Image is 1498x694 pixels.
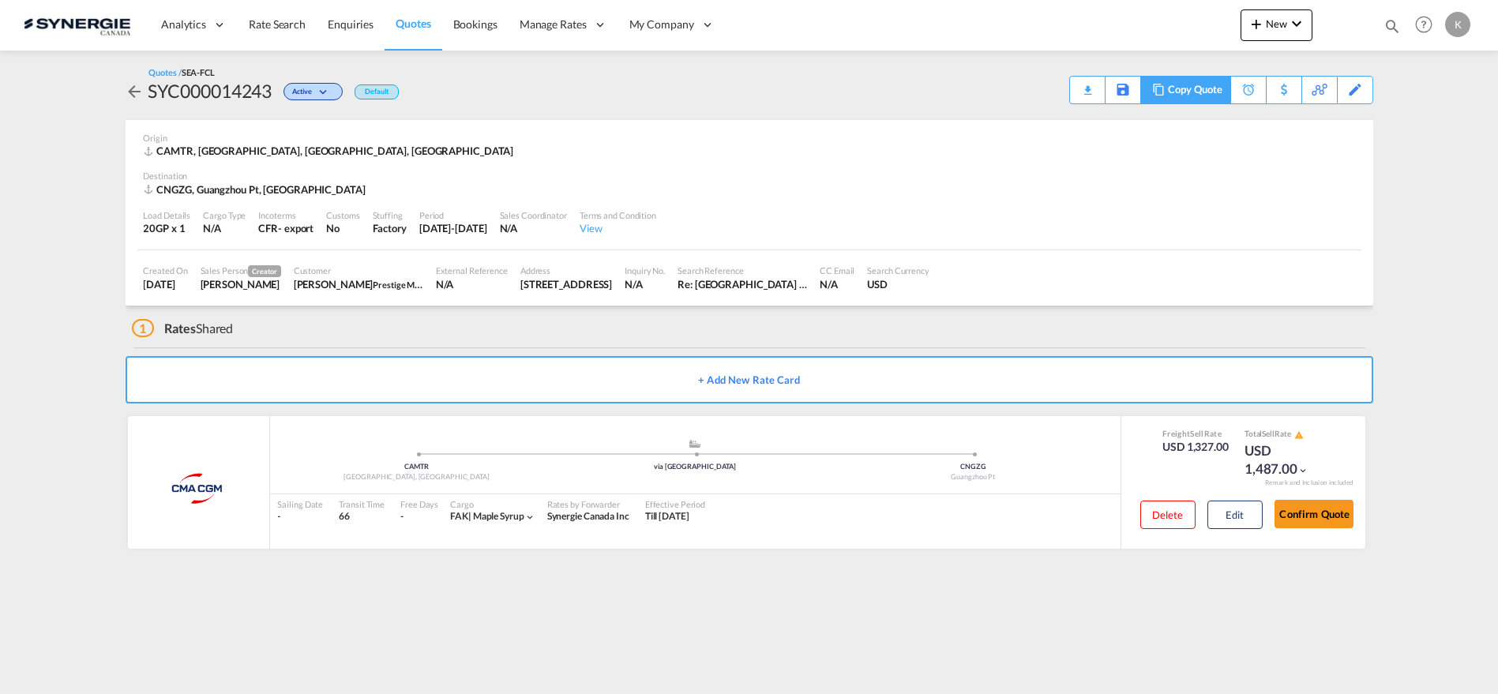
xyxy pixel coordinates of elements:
[326,221,359,235] div: No
[126,78,148,103] div: icon-arrow-left
[278,472,556,482] div: [GEOGRAPHIC_DATA], [GEOGRAPHIC_DATA]
[1410,11,1445,39] div: Help
[149,66,216,78] div: Quotes /SEA-FCL
[547,510,629,523] div: Synergie Canada Inc
[292,87,315,102] span: Active
[126,82,145,101] md-icon: icon-arrow-left
[144,209,191,221] div: Load Details
[834,472,1112,482] div: Guangzhou Pt
[249,17,306,31] span: Rate Search
[126,356,1373,403] button: + Add New Rate Card
[685,440,704,448] md-icon: assets/icons/custom/ship-fill.svg
[144,277,188,291] div: 21 Aug 2025
[1275,500,1353,528] button: Confirm Quote
[556,462,834,472] div: via [GEOGRAPHIC_DATA]
[1445,12,1470,37] div: K
[867,277,929,291] div: USD
[436,277,508,291] div: N/A
[144,144,518,158] div: CAMTR, Montreal, QC, Americas
[201,277,281,291] div: Karen Mercier
[373,221,407,235] div: Factory Stuffing
[248,265,280,277] span: Creator
[373,278,431,291] span: Prestige Maple
[520,17,587,32] span: Manage Rates
[500,209,567,221] div: Sales Coordinator
[524,512,535,523] md-icon: icon-chevron-down
[144,132,1355,144] div: Origin
[182,67,215,77] span: SEA-FCL
[294,264,423,276] div: Customer
[867,264,929,276] div: Search Currency
[272,78,347,103] div: Change Status Here
[132,320,234,337] div: Shared
[1247,17,1306,30] span: New
[161,17,206,32] span: Analytics
[24,7,130,43] img: 1f56c880d42311ef80fc7dca854c8e59.png
[1293,429,1304,441] button: icon-alert
[144,170,1355,182] div: Destination
[1262,429,1275,438] span: Sell
[1247,14,1266,33] md-icon: icon-plus 400-fg
[278,462,556,472] div: CAMTR
[468,510,471,522] span: |
[278,498,324,510] div: Sailing Date
[355,84,398,99] div: Default
[258,209,313,221] div: Incoterms
[1383,17,1401,35] md-icon: icon-magnify
[278,510,324,523] div: -
[326,209,359,221] div: Customs
[645,510,689,522] span: Till [DATE]
[201,264,281,277] div: Sales Person
[1245,428,1323,441] div: Total Rate
[132,319,155,337] span: 1
[520,277,612,291] div: 296 rue Principale, St-Eusebe, QC
[1410,11,1437,38] span: Help
[158,469,238,508] img: CMA CGM
[1190,429,1203,438] span: Sell
[580,209,656,221] div: Terms and Condition
[629,17,694,32] span: My Company
[1207,501,1263,529] button: Edit
[400,498,438,510] div: Free Days
[144,264,188,276] div: Created On
[283,83,343,100] div: Change Status Here
[1245,441,1323,479] div: USD 1,487.00
[645,498,705,510] div: Effective Period
[820,264,854,276] div: CC Email
[148,78,272,103] div: SYC000014243
[144,221,191,235] div: 20GP x 1
[328,17,374,31] span: Enquiries
[450,510,524,523] div: maple syrup
[436,264,508,276] div: External Reference
[450,498,535,510] div: Cargo
[820,277,854,291] div: N/A
[157,144,514,157] span: CAMTR, [GEOGRAPHIC_DATA], [GEOGRAPHIC_DATA], [GEOGRAPHIC_DATA]
[1140,76,1230,104] div: Copy Quote
[500,221,567,235] div: N/A
[1383,17,1401,41] div: icon-magnify
[547,498,629,510] div: Rates by Forwarder
[1297,465,1308,476] md-icon: icon-chevron-down
[203,221,246,235] div: N/A
[278,221,313,235] div: - export
[453,17,497,31] span: Bookings
[400,510,404,523] div: -
[1140,501,1196,529] button: Delete
[373,209,407,221] div: Stuffing
[164,321,196,336] span: Rates
[520,264,612,276] div: Address
[419,221,487,235] div: 31 Aug 2025
[1287,14,1306,33] md-icon: icon-chevron-down
[1106,77,1140,103] div: Save As Template
[203,209,246,221] div: Cargo Type
[258,221,278,235] div: CFR
[1241,9,1312,41] button: icon-plus 400-fgNewicon-chevron-down
[1078,79,1097,91] md-icon: icon-download
[450,510,473,522] span: FAK
[1168,77,1222,103] div: Copy Quote
[678,264,807,276] div: Search Reference
[834,462,1112,472] div: CNGZG
[339,510,385,523] div: 66
[316,88,335,97] md-icon: icon-chevron-down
